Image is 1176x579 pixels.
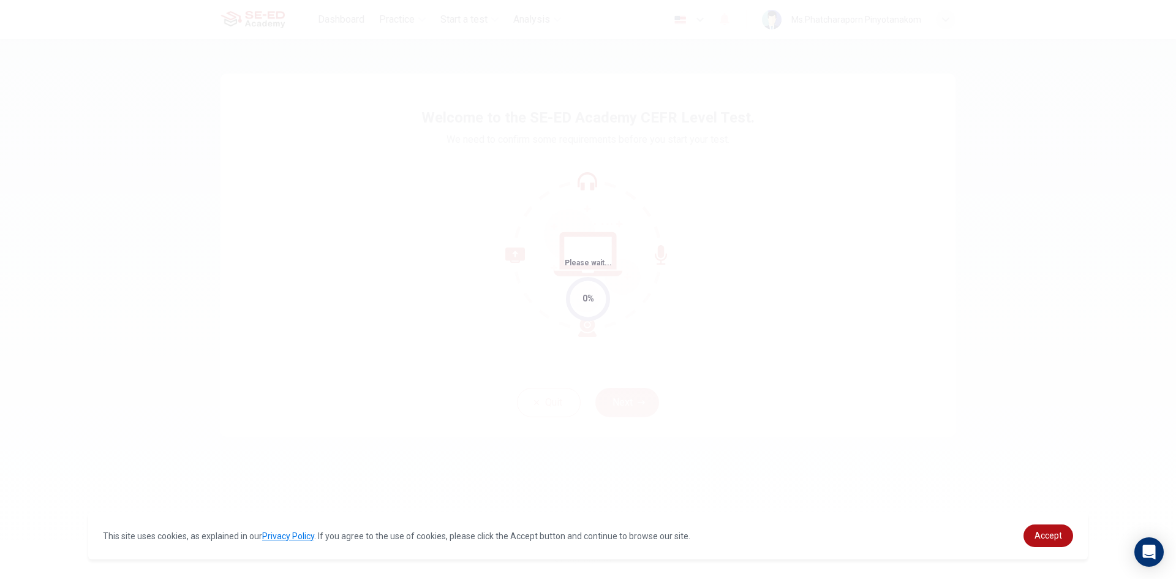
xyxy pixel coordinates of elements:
[1134,537,1164,567] div: Open Intercom Messenger
[1023,524,1073,547] a: dismiss cookie message
[88,512,1088,559] div: cookieconsent
[262,531,314,541] a: Privacy Policy
[103,531,690,541] span: This site uses cookies, as explained in our . If you agree to the use of cookies, please click th...
[565,259,612,267] span: Please wait...
[582,292,594,306] div: 0%
[1035,531,1062,540] span: Accept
